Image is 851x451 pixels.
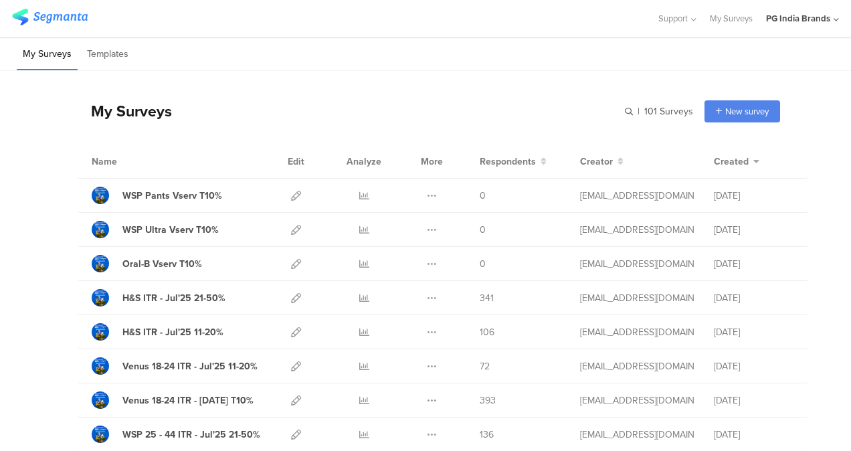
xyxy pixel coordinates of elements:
a: Venus 18-24 ITR - Jul'25 11-20% [92,357,258,375]
a: Venus 18-24 ITR - [DATE] T10% [92,391,254,409]
div: More [417,145,446,178]
div: H&S ITR - Jul'25 11-20% [122,325,223,339]
div: kar.s.1@pg.com [580,393,694,408]
div: PG India Brands [766,12,830,25]
a: WSP 25 - 44 ITR - Jul'25 21-50% [92,426,260,443]
div: [DATE] [714,257,794,271]
div: [DATE] [714,189,794,203]
div: Oral-B Vserv T10% [122,257,202,271]
div: Name [92,155,172,169]
button: Creator [580,155,624,169]
div: WSP Pants Vserv T10% [122,189,222,203]
span: 393 [480,393,496,408]
div: [DATE] [714,223,794,237]
span: 341 [480,291,494,305]
div: kar.s.1@pg.com [580,291,694,305]
a: H&S ITR - Jul'25 11-20% [92,323,223,341]
span: | [636,104,642,118]
div: Venus 18-24 ITR - Jul'25 T10% [122,393,254,408]
span: Respondents [480,155,536,169]
span: 0 [480,189,486,203]
span: 136 [480,428,494,442]
span: Support [658,12,688,25]
span: 0 [480,223,486,237]
button: Respondents [480,155,547,169]
div: [DATE] [714,393,794,408]
div: H&S ITR - Jul'25 21-50% [122,291,225,305]
a: Oral-B Vserv T10% [92,255,202,272]
div: My Surveys [78,100,172,122]
a: WSP Ultra Vserv T10% [92,221,219,238]
li: Templates [81,39,134,70]
div: WSP Ultra Vserv T10% [122,223,219,237]
div: kar.s.1@pg.com [580,325,694,339]
div: Edit [282,145,310,178]
div: kar.s.1@pg.com [580,223,694,237]
span: 106 [480,325,494,339]
div: kar.s.1@pg.com [580,257,694,271]
span: 72 [480,359,490,373]
div: kar.s.1@pg.com [580,428,694,442]
div: kar.s.1@pg.com [580,189,694,203]
li: My Surveys [17,39,78,70]
img: segmanta logo [12,9,88,25]
span: 0 [480,257,486,271]
div: WSP 25 - 44 ITR - Jul'25 21-50% [122,428,260,442]
div: Analyze [344,145,384,178]
span: Created [714,155,749,169]
div: [DATE] [714,325,794,339]
a: H&S ITR - Jul'25 21-50% [92,289,225,306]
span: New survey [725,105,769,118]
div: [DATE] [714,359,794,373]
div: [DATE] [714,428,794,442]
a: WSP Pants Vserv T10% [92,187,222,204]
span: 101 Surveys [644,104,693,118]
div: kar.s.1@pg.com [580,359,694,373]
span: Creator [580,155,613,169]
button: Created [714,155,759,169]
div: [DATE] [714,291,794,305]
div: Venus 18-24 ITR - Jul'25 11-20% [122,359,258,373]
